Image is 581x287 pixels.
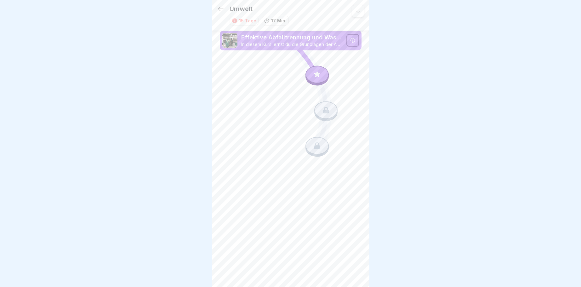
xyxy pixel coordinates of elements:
div: 15 Tage [239,17,256,24]
p: Umwelt [230,5,253,13]
img: he669w9sgyb8g06jkdrmvx6u.png [222,33,237,48]
p: Effektive Abfalltrennung und Wastemanagement im Catering [241,33,343,42]
p: In diesem Kurs lernst du die Grundlagen der Abfalltrennung, effektive Wastemanagement-Strategien ... [241,42,343,47]
p: 17 Min. [271,17,287,24]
